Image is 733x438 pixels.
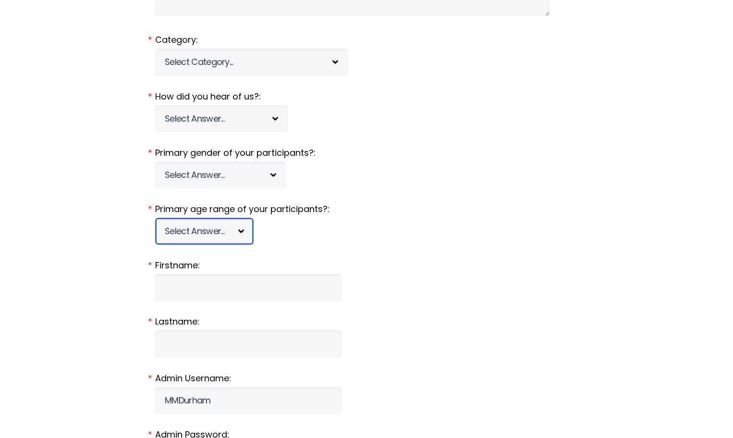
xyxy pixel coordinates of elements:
[155,203,578,215] label: Primary age range of your participants?:
[155,259,578,272] label: Firstname:
[155,34,578,46] label: Category:
[155,90,578,103] label: How did you hear of us?:
[155,147,578,159] label: Primary gender of your participants?:
[155,315,578,328] label: Lastname:
[155,372,578,385] label: Admin Username:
